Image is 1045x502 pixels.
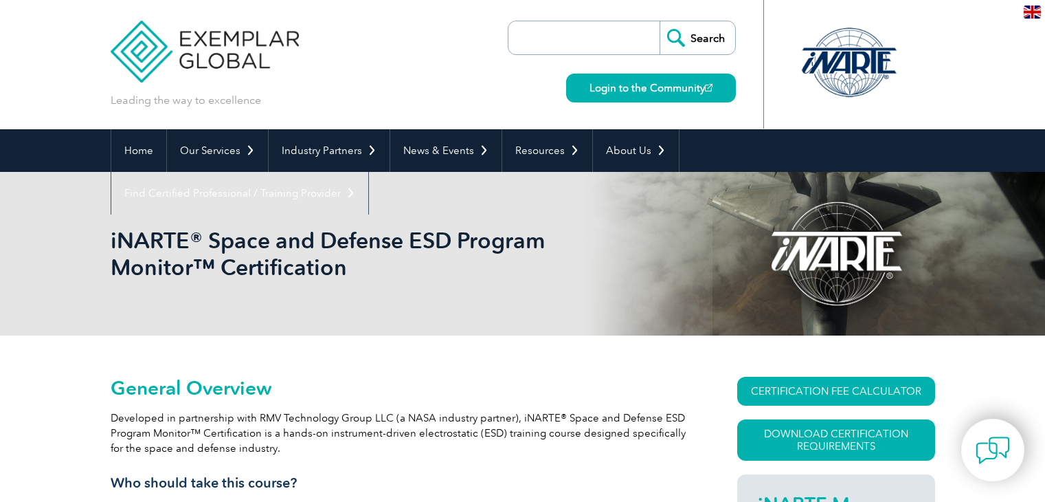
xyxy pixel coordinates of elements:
[737,377,935,406] a: CERTIFICATION FEE CALCULATOR
[660,21,735,54] input: Search
[167,129,268,172] a: Our Services
[111,93,261,108] p: Leading the way to excellence
[705,84,712,91] img: open_square.png
[111,129,166,172] a: Home
[976,433,1010,468] img: contact-chat.png
[1024,6,1041,19] img: en
[566,74,736,102] a: Login to the Community
[111,411,688,456] p: Developed in partnership with RMV Technology Group LLC (a NASA industry partner), iNARTE® Space a...
[737,419,935,461] a: Download Certification Requirements
[593,129,679,172] a: About Us
[111,227,638,281] h1: iNARTE® Space and Defense ESD Program Monitor™ Certification
[111,377,688,399] h2: General Overview
[502,129,592,172] a: Resources
[390,129,502,172] a: News & Events
[111,172,368,215] a: Find Certified Professional / Training Provider
[269,129,390,172] a: Industry Partners
[111,474,688,492] h3: Who should take this course?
